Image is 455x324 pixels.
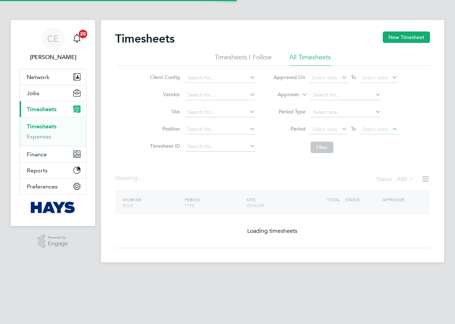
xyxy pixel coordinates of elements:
button: Timesheets [20,101,86,117]
label: Approved On [273,74,305,80]
span: 20 [79,30,87,38]
label: Client Config [148,74,180,80]
input: Search for... [185,90,255,100]
li: All Timesheets [289,53,331,66]
a: 20 [70,27,84,50]
label: Vendor [148,91,180,98]
span: 0 [404,176,407,183]
label: Period Type [273,108,305,115]
img: hays-logo-retina.png [31,202,75,213]
button: Network [20,69,86,85]
label: Period [273,126,305,132]
h2: Timesheets [115,31,175,46]
a: Go to home page [19,202,87,213]
button: Jobs [20,85,86,101]
span: ... [137,175,142,182]
span: Engage [48,241,68,247]
span: Select date [312,126,337,132]
span: Jobs [27,90,39,97]
span: Powered by [48,235,68,241]
button: New Timesheet [383,31,430,43]
label: All [397,176,414,183]
span: Reports [27,167,48,174]
span: CE [47,34,59,43]
input: Search for... [310,90,381,100]
label: Site [148,108,180,115]
nav: Main navigation [11,20,95,226]
a: Expenses [27,133,51,140]
span: Select date [362,126,388,132]
span: To [349,73,358,82]
input: Search for... [185,124,255,134]
a: Powered byEngage [38,235,68,248]
button: Filter [310,142,333,153]
li: Timesheets I Follow [215,53,271,66]
span: Network [27,74,49,80]
label: Timesheet ID [148,143,180,149]
span: Select date [362,74,388,81]
button: Finance [20,146,86,162]
button: Reports [20,162,86,178]
button: Preferences [20,178,86,194]
span: Select date [312,74,337,81]
span: To [349,124,358,133]
input: Select one [310,107,381,117]
span: Preferences [27,183,58,190]
span: Charlotte Elliot-Walkey [19,53,87,62]
label: Approver [267,91,299,98]
input: Search for... [185,73,255,83]
div: Showing [115,175,143,182]
input: Search for... [185,107,255,117]
a: Timesheets [27,123,57,130]
span: Timesheets [27,106,57,113]
input: Search for... [185,142,255,152]
a: CE[PERSON_NAME] [19,27,87,62]
div: Status [376,175,416,185]
div: Timesheets [20,117,86,146]
label: Position [148,126,180,132]
span: Finance [27,151,47,158]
